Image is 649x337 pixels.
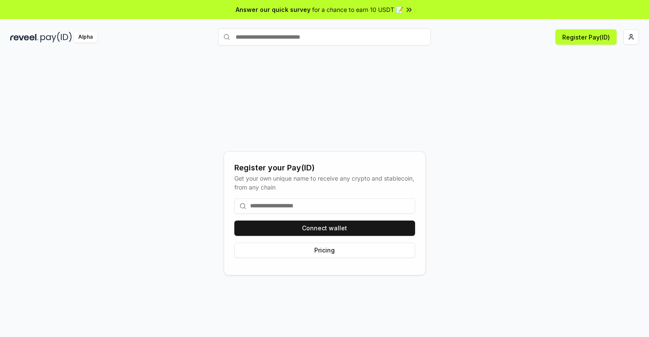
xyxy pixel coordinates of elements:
button: Connect wallet [234,221,415,236]
span: for a chance to earn 10 USDT 📝 [312,5,403,14]
button: Register Pay(ID) [555,29,617,45]
div: Get your own unique name to receive any crypto and stablecoin, from any chain [234,174,415,192]
img: pay_id [40,32,72,42]
button: Pricing [234,243,415,258]
img: reveel_dark [10,32,39,42]
div: Alpha [74,32,97,42]
span: Answer our quick survey [236,5,310,14]
div: Register your Pay(ID) [234,162,415,174]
